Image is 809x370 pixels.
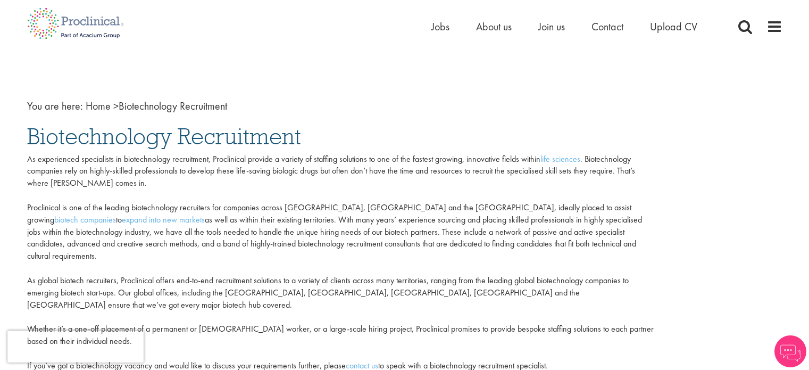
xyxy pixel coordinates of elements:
[650,20,697,34] a: Upload CV
[7,331,144,363] iframe: reCAPTCHA
[774,335,806,367] img: Chatbot
[476,20,512,34] a: About us
[431,20,449,34] a: Jobs
[86,99,111,113] a: breadcrumb link to Home
[540,153,580,165] a: life sciences
[113,99,119,113] span: >
[86,99,227,113] span: Biotechnology Recruitment
[54,214,116,225] a: biotech companies
[538,20,565,34] a: Join us
[27,99,83,113] span: You are here:
[27,122,301,151] span: Biotechnology Recruitment
[591,20,623,34] a: Contact
[122,214,205,225] a: expand into new markets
